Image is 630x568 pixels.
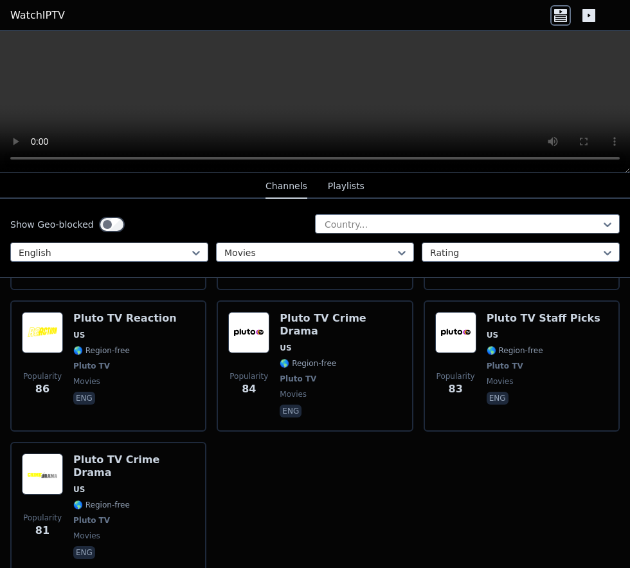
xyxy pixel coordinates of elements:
[487,312,600,325] h6: Pluto TV Staff Picks
[35,523,50,538] span: 81
[35,381,50,397] span: 86
[73,330,85,340] span: US
[73,500,130,510] span: 🌎 Region-free
[73,531,100,541] span: movies
[73,376,100,387] span: movies
[280,343,291,353] span: US
[23,513,62,523] span: Popularity
[242,381,256,397] span: 84
[73,484,85,495] span: US
[73,546,95,559] p: eng
[22,312,63,353] img: Pluto TV Reaction
[280,358,336,369] span: 🌎 Region-free
[280,312,401,338] h6: Pluto TV Crime Drama
[280,389,307,399] span: movies
[437,371,475,381] span: Popularity
[280,374,316,384] span: Pluto TV
[73,345,130,356] span: 🌎 Region-free
[487,361,523,371] span: Pluto TV
[73,453,195,479] h6: Pluto TV Crime Drama
[230,371,268,381] span: Popularity
[73,392,95,405] p: eng
[10,8,65,23] a: WatchIPTV
[487,330,498,340] span: US
[487,345,543,356] span: 🌎 Region-free
[265,174,307,199] button: Channels
[22,453,63,495] img: Pluto TV Crime Drama
[23,371,62,381] span: Popularity
[449,381,463,397] span: 83
[435,312,476,353] img: Pluto TV Staff Picks
[73,312,177,325] h6: Pluto TV Reaction
[73,515,110,526] span: Pluto TV
[73,361,110,371] span: Pluto TV
[487,376,514,387] span: movies
[487,392,509,405] p: eng
[10,218,94,231] label: Show Geo-blocked
[280,405,301,417] p: eng
[228,312,269,353] img: Pluto TV Crime Drama
[328,174,364,199] button: Playlists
